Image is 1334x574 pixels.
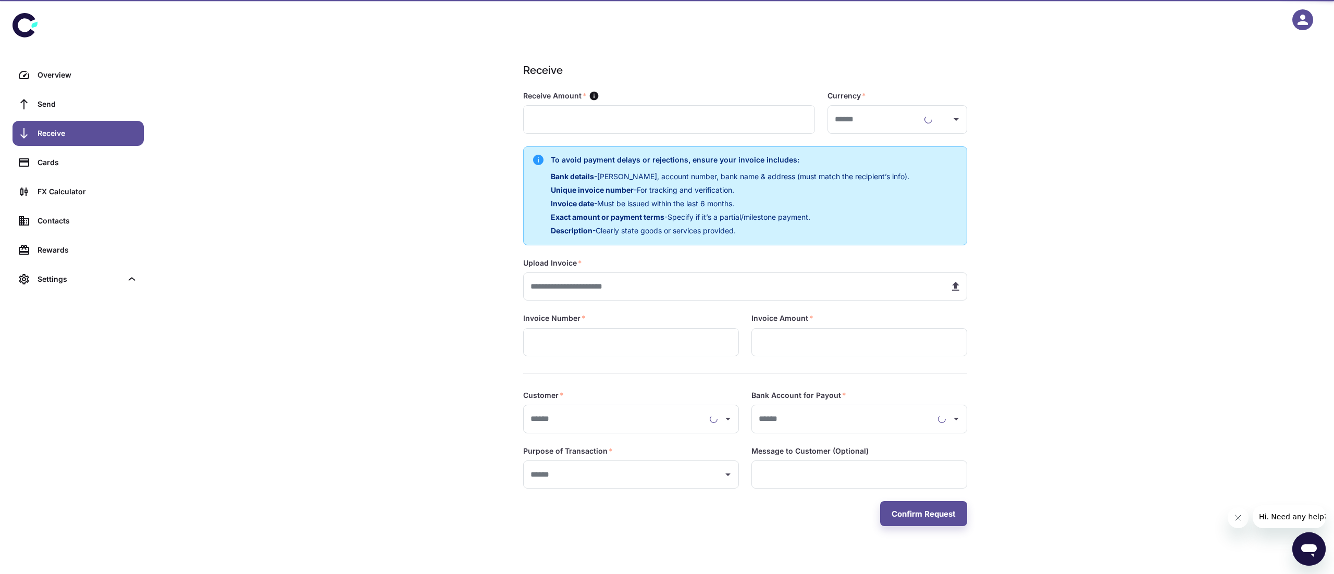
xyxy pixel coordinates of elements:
label: Customer [523,390,564,401]
button: Open [949,411,964,426]
button: Open [721,411,735,426]
button: Open [721,467,735,482]
div: FX Calculator [38,186,138,197]
iframe: Message from company [1253,505,1326,528]
div: Rewards [38,244,138,256]
p: - For tracking and verification. [551,184,909,196]
label: Upload Invoice [523,258,582,268]
a: Rewards [13,238,144,263]
span: Invoice date [551,199,594,208]
label: Invoice Amount [751,313,813,323]
div: Cards [38,157,138,168]
label: Invoice Number [523,313,586,323]
button: Open [949,112,964,127]
p: - Specify if it’s a partial/milestone payment. [551,211,909,223]
p: - Clearly state goods or services provided. [551,225,909,236]
iframe: Button to launch messaging window [1292,532,1326,566]
label: Bank Account for Payout [751,390,846,401]
span: Hi. Need any help? [6,7,75,16]
div: Contacts [38,215,138,227]
label: Purpose of Transaction [523,446,613,456]
span: Exact amount or payment terms [551,213,664,221]
button: Confirm Request [880,501,967,526]
h6: To avoid payment delays or rejections, ensure your invoice includes: [551,154,909,166]
a: Contacts [13,208,144,233]
div: Settings [13,267,144,292]
span: Bank details [551,172,594,181]
h1: Receive [523,63,963,78]
span: Unique invoice number [551,185,634,194]
a: FX Calculator [13,179,144,204]
div: Send [38,98,138,110]
p: - Must be issued within the last 6 months. [551,198,909,209]
a: Cards [13,150,144,175]
div: Overview [38,69,138,81]
div: Settings [38,273,122,285]
label: Receive Amount [523,91,587,101]
label: Currency [827,91,866,101]
p: - [PERSON_NAME], account number, bank name & address (must match the recipient’s info). [551,171,909,182]
div: Receive [38,128,138,139]
a: Send [13,92,144,117]
label: Message to Customer (Optional) [751,446,869,456]
a: Overview [13,63,144,88]
a: Receive [13,121,144,146]
iframe: Close message [1228,507,1249,528]
span: Description [551,226,592,235]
